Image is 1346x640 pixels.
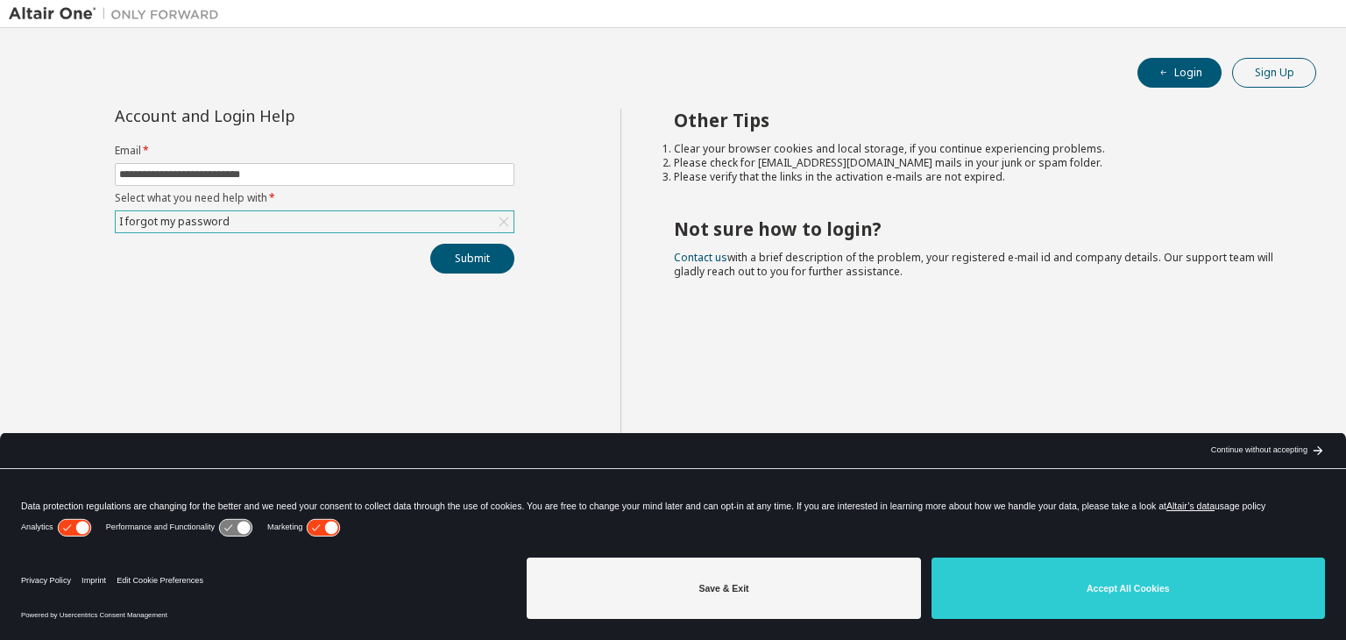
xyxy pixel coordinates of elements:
img: Altair One [9,5,228,23]
li: Please check for [EMAIL_ADDRESS][DOMAIN_NAME] mails in your junk or spam folder. [674,156,1286,170]
label: Email [115,144,514,158]
div: Account and Login Help [115,109,435,123]
a: Contact us [674,250,727,265]
h2: Other Tips [674,109,1286,132]
button: Submit [430,244,514,274]
li: Please verify that the links in the activation e-mails are not expired. [674,170,1286,184]
button: Login [1137,58,1222,88]
div: I forgot my password [117,212,232,231]
label: Select what you need help with [115,191,514,205]
li: Clear your browser cookies and local storage, if you continue experiencing problems. [674,142,1286,156]
div: I forgot my password [116,211,514,232]
h2: Not sure how to login? [674,217,1286,240]
span: with a brief description of the problem, your registered e-mail id and company details. Our suppo... [674,250,1273,279]
button: Sign Up [1232,58,1316,88]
